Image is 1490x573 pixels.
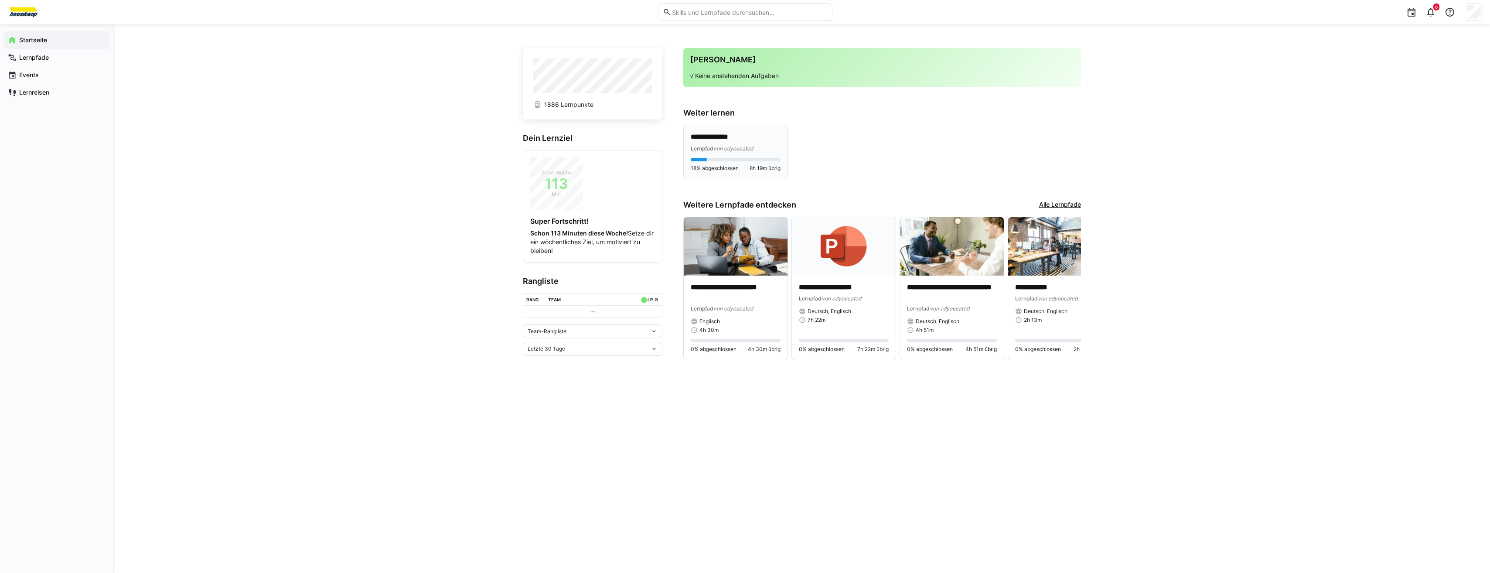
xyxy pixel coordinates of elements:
[1435,4,1438,10] span: 6
[683,200,796,210] h3: Weitere Lernpfade entdecken
[548,297,561,302] div: Team
[1015,295,1038,302] span: Lernpfad
[530,229,628,237] strong: Schon 113 Minuten diese Woche!
[1008,217,1112,276] img: image
[699,327,719,334] span: 4h 30m
[1024,308,1067,315] span: Deutsch, Englisch
[691,165,739,172] span: 18% abgeschlossen
[655,295,658,303] a: ø
[544,100,593,109] span: 1886 Lernpunkte
[683,108,1081,118] h3: Weiter lernen
[526,297,539,302] div: Rang
[1015,346,1061,353] span: 0% abgeschlossen
[900,217,1004,276] img: image
[690,55,1074,65] h3: [PERSON_NAME]
[808,308,851,315] span: Deutsch, Englisch
[671,8,827,16] input: Skills und Lernpfade durchsuchen…
[691,305,713,312] span: Lernpfad
[907,305,930,312] span: Lernpfad
[916,327,934,334] span: 4h 51m
[648,297,653,302] div: LP
[530,229,655,255] p: Setze dir ein wöchentliches Ziel, um motiviert zu bleiben!
[528,328,566,335] span: Team-Rangliste
[799,295,822,302] span: Lernpfad
[799,346,845,353] span: 0% abgeschlossen
[1024,317,1042,324] span: 2h 13m
[748,346,781,353] span: 4h 30m übrig
[907,346,953,353] span: 0% abgeschlossen
[1039,200,1081,210] a: Alle Lernpfade
[684,217,788,276] img: image
[1074,346,1105,353] span: 2h 13m übrig
[530,217,655,225] h4: Super Fortschritt!
[713,145,753,152] span: von edyoucated
[857,346,889,353] span: 7h 22m übrig
[965,346,997,353] span: 4h 51m übrig
[523,276,662,286] h3: Rangliste
[750,165,781,172] span: 8h 19m übrig
[930,305,969,312] span: von edyoucated
[528,345,565,352] span: Letzte 30 Tage
[691,346,736,353] span: 0% abgeschlossen
[822,295,861,302] span: von edyoucated
[691,145,713,152] span: Lernpfad
[916,318,959,325] span: Deutsch, Englisch
[690,72,1074,80] p: √ Keine anstehenden Aufgaben
[1038,295,1077,302] span: von edyoucated
[792,217,896,276] img: image
[713,305,753,312] span: von edyoucated
[808,317,825,324] span: 7h 22m
[523,133,662,143] h3: Dein Lernziel
[699,318,720,325] span: Englisch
